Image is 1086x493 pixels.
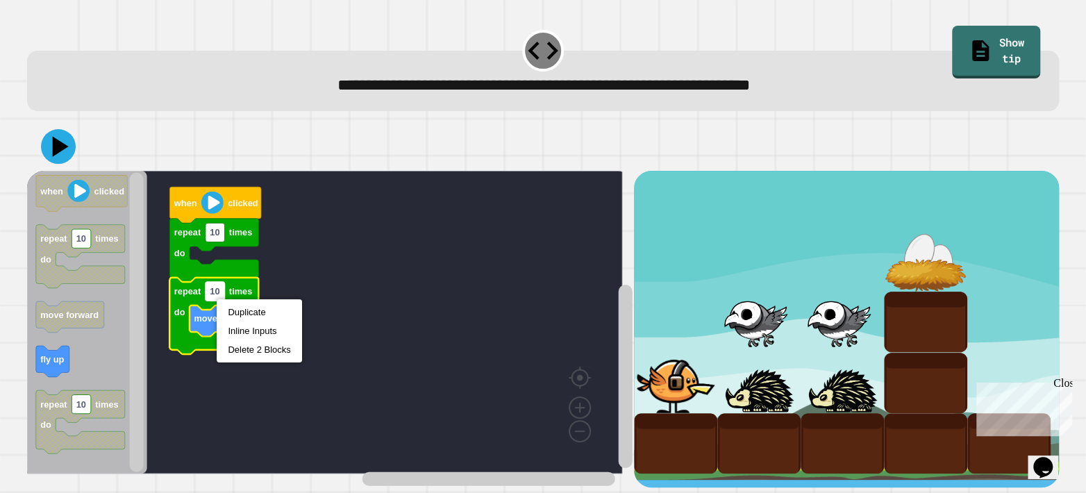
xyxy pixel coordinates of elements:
text: 10 [76,233,86,244]
text: clicked [228,197,258,208]
text: times [95,233,118,244]
text: do [174,306,185,317]
text: times [95,399,118,409]
text: 10 [76,399,86,409]
text: 10 [210,227,219,237]
iframe: chat widget [1028,437,1072,479]
text: move forward [194,313,252,324]
text: clicked [94,185,124,196]
text: 10 [210,286,219,296]
text: times [229,286,252,296]
text: do [174,248,185,258]
div: Duplicate [228,307,290,317]
text: repeat [174,286,201,296]
div: Delete 2 Blocks [228,344,290,355]
text: do [40,419,51,430]
text: times [229,227,252,237]
div: Chat with us now!Close [6,6,96,88]
div: Blockly Workspace [27,171,634,487]
text: do [40,253,51,264]
text: when [174,197,197,208]
text: when [40,185,63,196]
iframe: chat widget [971,377,1072,436]
text: repeat [40,399,67,409]
a: Show tip [952,26,1040,78]
text: repeat [40,233,67,244]
text: fly up [40,353,64,364]
text: repeat [174,227,201,237]
div: Inline Inputs [228,326,290,336]
text: move forward [40,309,99,319]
